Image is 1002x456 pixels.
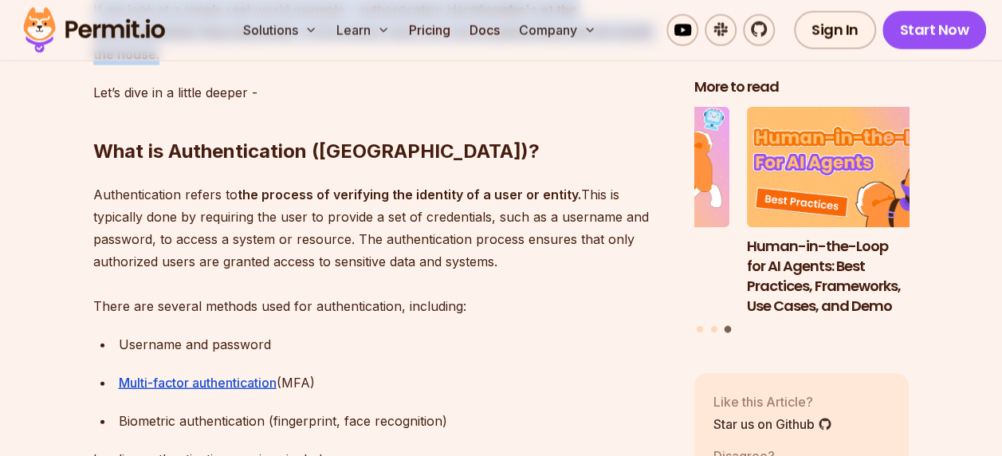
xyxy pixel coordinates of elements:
strong: inside the house [93,24,652,62]
p: Biometric authentication (fingerprint, face recognition) [119,410,669,432]
a: Sign In [794,11,876,49]
h2: More to read [694,77,910,96]
button: Go to slide 3 [725,325,732,332]
img: Human-in-the-Loop for AI Agents: Best Practices, Frameworks, Use Cases, and Demo [747,106,962,227]
div: Posts [694,106,910,335]
p: (MFA) [119,371,669,394]
button: Go to slide 1 [697,325,703,332]
h3: Human-in-the-Loop for AI Agents: Best Practices, Frameworks, Use Cases, and Demo [747,236,962,315]
a: Docs [463,14,506,46]
a: Pricing [403,14,457,46]
a: Human-in-the-Loop for AI Agents: Best Practices, Frameworks, Use Cases, and DemoHuman-in-the-Loop... [747,106,962,316]
p: Like this Article? [713,391,832,411]
button: Learn [330,14,396,46]
li: 3 of 3 [747,106,962,316]
p: Username and password [119,333,669,356]
button: Go to slide 2 [711,325,717,332]
button: Solutions [237,14,324,46]
p: Authentication refers to This is typically done by requiring the user to provide a set of credent... [93,183,669,317]
h3: Why JWTs Can’t Handle AI Agent Access [515,236,730,276]
img: Permit logo [16,3,172,57]
a: Start Now [882,11,987,49]
li: 2 of 3 [515,106,730,316]
button: Company [513,14,603,46]
p: Let’s dive in a little deeper - [93,81,669,104]
strong: the process of verifying the identity of a user or entity. [238,187,581,202]
img: Why JWTs Can’t Handle AI Agent Access [515,106,730,227]
a: Multi-factor authentication [119,375,277,391]
h2: What is Authentication ([GEOGRAPHIC_DATA])? [93,75,669,164]
a: Star us on Github [713,414,832,433]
